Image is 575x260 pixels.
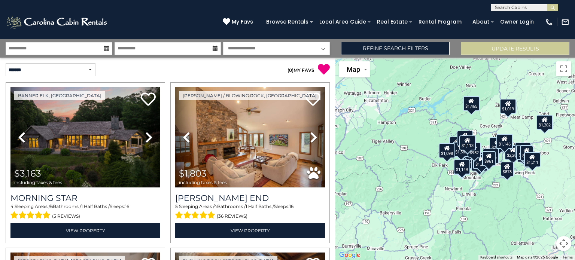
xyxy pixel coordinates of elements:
div: $1,146 [496,134,513,149]
span: including taxes & fees [14,180,62,185]
span: 5 [175,204,178,209]
div: $1,372 [483,148,499,163]
span: My Favs [232,18,253,26]
a: Real Estate [373,16,411,28]
div: Sleeping Areas / Bathrooms / Sleeps: [175,203,325,221]
button: Map camera controls [556,236,571,251]
span: 0 [289,67,292,73]
span: 1 Half Baths / [81,204,110,209]
a: About [469,16,493,28]
div: $1,585 [453,141,469,156]
span: 6 [50,204,53,209]
a: Add to favorites [141,92,156,108]
a: View Property [10,223,160,238]
img: thumbnail_163276265.jpeg [10,87,160,187]
a: Terms (opens in new tab) [562,255,573,259]
div: $1,072 [454,160,470,175]
div: Sleeping Areas / Bathrooms / Sleeps: [10,203,160,221]
span: 4 [214,204,217,209]
a: Morning Star [10,193,160,203]
span: 4 [10,204,13,209]
span: 16 [289,204,293,209]
div: $1,270 [473,154,490,169]
a: Browse Rentals [262,16,312,28]
div: $1,544 [471,156,488,171]
div: $1,211 [524,152,541,167]
a: View Property [175,223,325,238]
div: $1,113 [459,135,476,150]
span: (36 reviews) [217,211,247,221]
span: 1 Half Baths / [246,204,274,209]
button: Toggle fullscreen view [556,61,571,76]
img: phone-regular-white.png [545,18,553,26]
div: $979 [520,145,533,160]
button: Keyboard shortcuts [480,255,512,260]
a: My Favs [223,18,255,26]
img: thumbnail_163280322.jpeg [175,87,325,187]
h3: Moss End [175,193,325,203]
a: Banner Elk, [GEOGRAPHIC_DATA] [14,91,105,100]
a: Refine Search Filters [341,42,450,55]
div: $1,202 [536,115,553,130]
img: mail-regular-white.png [561,18,569,26]
a: Owner Login [496,16,538,28]
span: Map [347,65,360,73]
span: (5 reviews) [52,211,80,221]
span: $3,163 [14,168,41,179]
div: $952 [468,142,481,157]
button: Change map style [339,61,370,77]
a: Local Area Guide [316,16,370,28]
div: $1,149 [454,159,470,174]
span: $1,803 [179,168,207,179]
div: $961 [482,151,496,166]
div: $1,019 [500,98,516,113]
span: including taxes & fees [179,180,227,185]
div: $1,327 [460,143,477,157]
div: $1,465 [463,96,480,111]
a: [PERSON_NAME] End [175,193,325,203]
img: White-1-2.png [6,15,109,30]
span: 16 [125,204,129,209]
div: $1,098 [439,143,455,158]
div: $1,281 [457,130,473,145]
a: (0)MY FAVS [287,67,314,73]
div: $3,163 [463,151,480,166]
div: $1,382 [516,145,533,160]
div: $1,364 [515,143,531,157]
a: [PERSON_NAME] / Blowing Rock, [GEOGRAPHIC_DATA] [179,91,320,100]
button: Update Results [461,42,569,55]
a: Rental Program [415,16,465,28]
div: $878 [501,162,514,177]
div: $2,064 [489,137,506,152]
img: Google [337,250,362,260]
div: $2,204 [505,145,521,160]
span: Map data ©2025 Google [517,255,558,259]
span: ( ) [287,67,293,73]
a: Open this area in Google Maps (opens a new window) [337,250,362,260]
